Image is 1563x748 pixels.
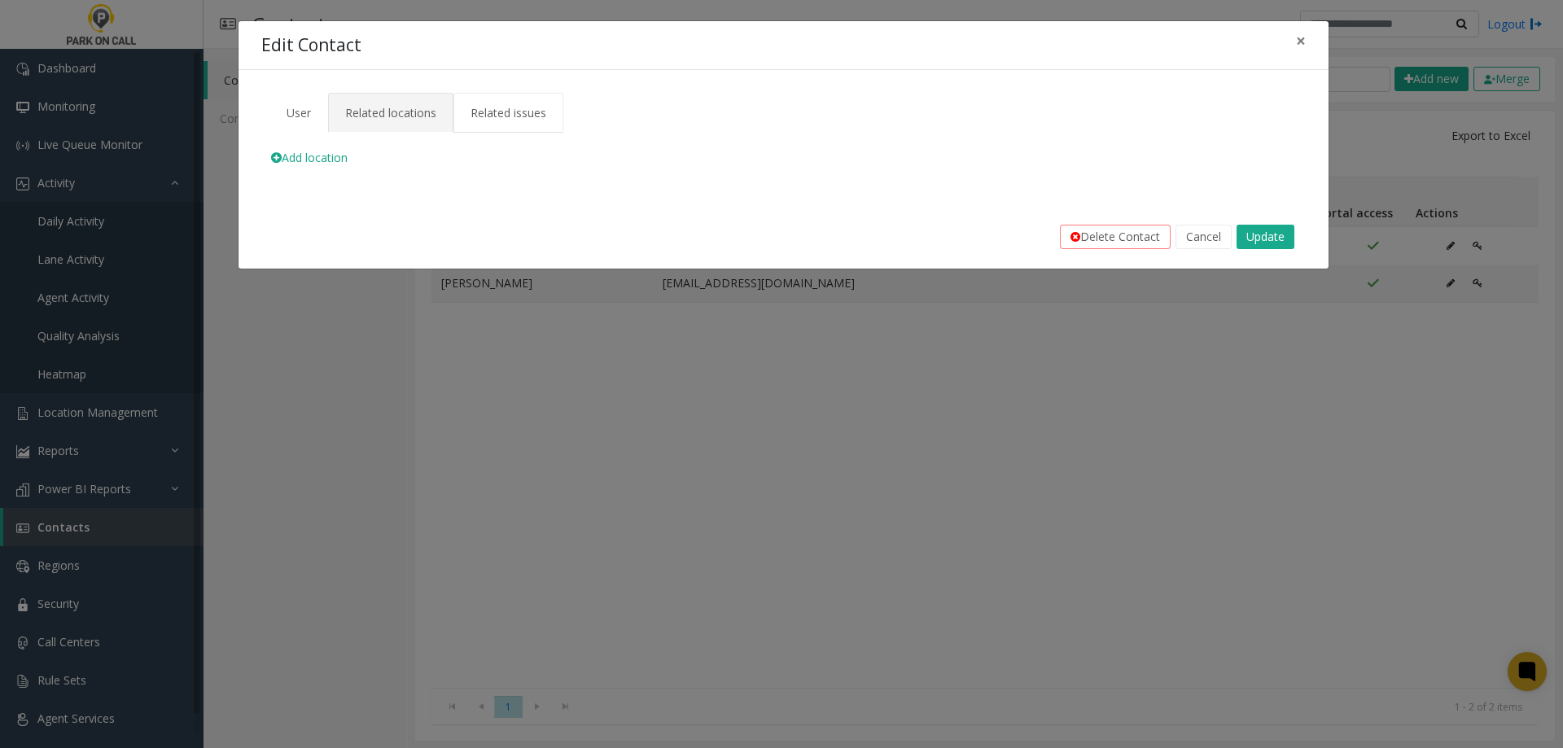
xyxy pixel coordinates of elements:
button: Update [1237,225,1294,249]
ul: Tabs [269,93,1298,120]
button: Cancel [1176,225,1232,249]
span: Add location [271,150,348,165]
h4: Edit Contact [261,33,361,59]
span: × [1296,29,1306,52]
button: Delete Contact [1060,225,1171,249]
span: Related locations [345,105,436,120]
span: User [287,105,311,120]
button: Close [1285,21,1317,61]
span: Related issues [471,105,546,120]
